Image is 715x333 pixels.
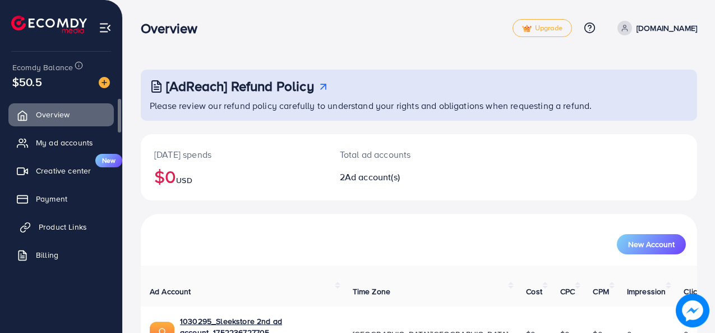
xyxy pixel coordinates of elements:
[36,137,93,148] span: My ad accounts
[11,16,87,33] img: logo
[36,109,70,120] span: Overview
[12,62,73,73] span: Ecomdy Balance
[627,286,666,297] span: Impression
[176,175,192,186] span: USD
[560,286,575,297] span: CPC
[36,193,67,204] span: Payment
[36,249,58,261] span: Billing
[154,166,313,187] h2: $0
[522,24,562,33] span: Upgrade
[8,188,114,210] a: Payment
[636,21,697,35] p: [DOMAIN_NAME]
[513,19,572,37] a: tickUpgrade
[8,216,114,238] a: Product Links
[593,286,608,297] span: CPM
[12,74,42,90] span: $50.5
[39,221,87,232] span: Product Links
[95,154,122,167] span: New
[8,131,114,154] a: My ad accounts
[526,286,542,297] span: Cost
[522,25,532,33] img: tick
[684,286,705,297] span: Clicks
[8,159,114,182] a: Creative centerNew
[340,172,452,183] h2: 2
[154,148,313,161] p: [DATE] spends
[141,20,206,37] h3: Overview
[8,103,114,126] a: Overview
[628,240,675,248] span: New Account
[36,165,91,176] span: Creative center
[8,244,114,266] a: Billing
[99,21,112,34] img: menu
[613,21,697,35] a: [DOMAIN_NAME]
[340,148,452,161] p: Total ad accounts
[99,77,110,88] img: image
[676,294,709,327] img: image
[345,171,400,183] span: Ad account(s)
[150,99,690,112] p: Please review our refund policy carefully to understand your rights and obligations when requesti...
[617,234,686,254] button: New Account
[166,78,314,94] h3: [AdReach] Refund Policy
[150,286,191,297] span: Ad Account
[353,286,390,297] span: Time Zone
